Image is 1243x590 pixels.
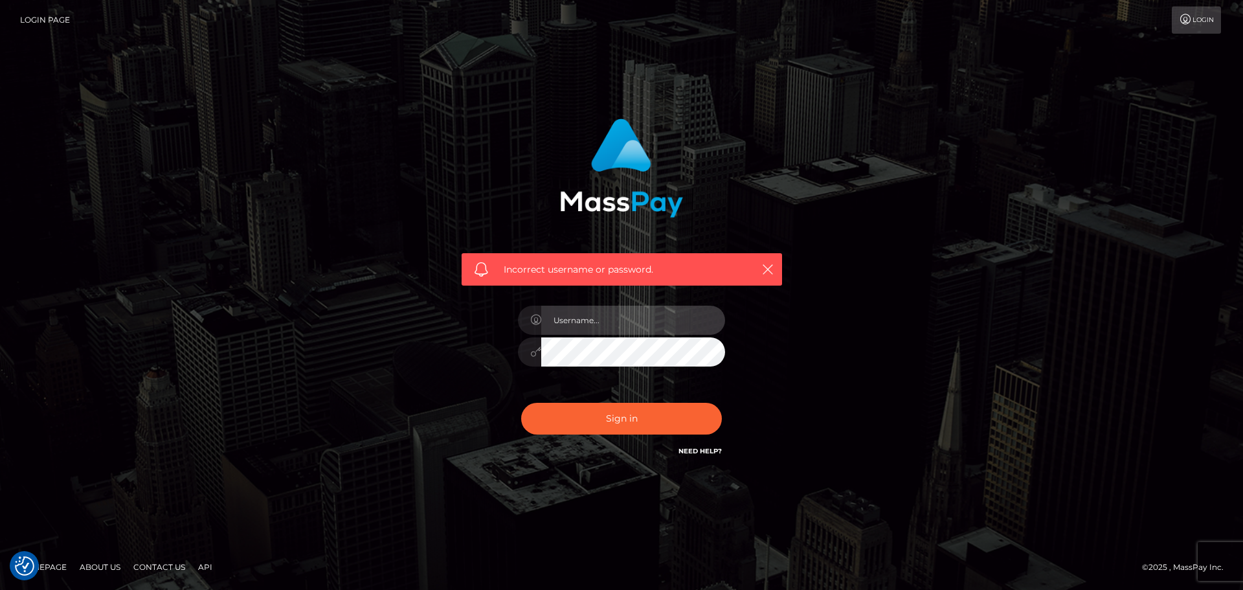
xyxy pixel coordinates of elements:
[74,557,126,577] a: About Us
[521,403,722,435] button: Sign in
[560,119,683,218] img: MassPay Login
[15,556,34,576] img: Revisit consent button
[128,557,190,577] a: Contact Us
[193,557,218,577] a: API
[1172,6,1221,34] a: Login
[541,306,725,335] input: Username...
[504,263,740,277] span: Incorrect username or password.
[678,447,722,455] a: Need Help?
[15,556,34,576] button: Consent Preferences
[14,557,72,577] a: Homepage
[20,6,70,34] a: Login Page
[1142,560,1233,574] div: © 2025 , MassPay Inc.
